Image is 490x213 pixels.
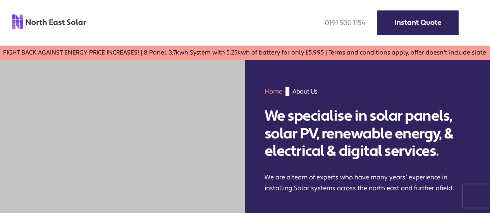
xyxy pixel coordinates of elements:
img: gif;base64,R0lGODdhAQABAPAAAMPDwwAAACwAAAAAAQABAAACAkQBADs= [285,87,289,96]
h1: We specialise in solar panels, solar PV, renewable energy, & electrical & digital services [265,107,471,160]
span: . [436,142,439,160]
span: About Us [292,87,318,96]
a: 0191 500 1154 [315,19,366,27]
img: north east solar logo [12,14,86,30]
a: Instant Quote [377,10,459,35]
p: We are a team of experts who have many years’ experience in installing Solar systems across the n... [265,172,471,194]
a: Home [265,87,282,95]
